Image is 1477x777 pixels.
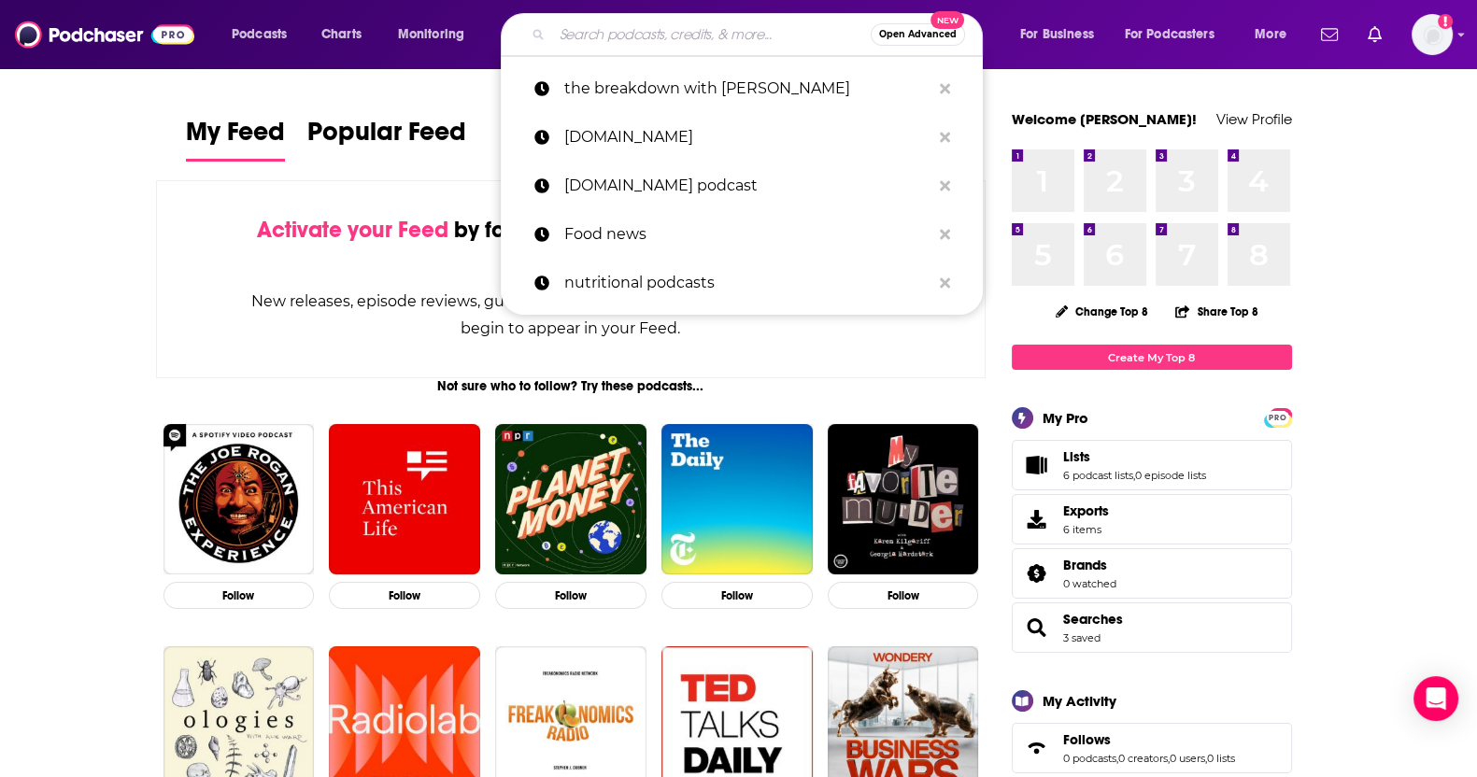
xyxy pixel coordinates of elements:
[1018,735,1056,761] a: Follows
[156,378,987,394] div: Not sure who to follow? Try these podcasts...
[1063,502,1109,519] span: Exports
[307,116,466,159] span: Popular Feed
[879,30,957,39] span: Open Advanced
[1018,506,1056,532] span: Exports
[1012,110,1197,128] a: Welcome [PERSON_NAME]!
[1413,676,1458,721] div: Open Intercom Messenger
[661,424,813,575] img: The Daily
[1020,21,1094,48] span: For Business
[495,582,646,609] button: Follow
[828,424,979,575] img: My Favorite Murder with Karen Kilgariff and Georgia Hardstark
[1205,752,1207,765] span: ,
[1113,20,1242,49] button: open menu
[1063,557,1107,573] span: Brands
[1314,19,1345,50] a: Show notifications dropdown
[1168,752,1170,765] span: ,
[871,23,965,46] button: Open AdvancedNew
[1018,452,1056,478] a: Lists
[1063,611,1123,628] a: Searches
[564,162,930,210] p: moms.com podcast
[1063,448,1206,465] a: Lists
[1118,752,1168,765] a: 0 creators
[1242,20,1310,49] button: open menu
[1018,615,1056,641] a: Searches
[1438,14,1453,29] svg: Add a profile image
[501,64,983,113] a: the breakdown with [PERSON_NAME]
[15,17,194,52] img: Podchaser - Follow, Share and Rate Podcasts
[661,582,813,609] button: Follow
[1063,523,1109,536] span: 6 items
[385,20,489,49] button: open menu
[501,210,983,259] a: Food news
[1116,752,1118,765] span: ,
[186,116,285,159] span: My Feed
[163,424,315,575] img: The Joe Rogan Experience
[307,116,466,162] a: Popular Feed
[1018,560,1056,586] a: Brands
[828,582,979,609] button: Follow
[329,424,480,575] img: This American Life
[1063,469,1133,482] a: 6 podcast lists
[1207,752,1235,765] a: 0 lists
[257,216,448,244] span: Activate your Feed
[501,113,983,162] a: [DOMAIN_NAME]
[1135,469,1206,482] a: 0 episode lists
[250,288,892,342] div: New releases, episode reviews, guest credits, and personalized recommendations will begin to appe...
[398,21,464,48] span: Monitoring
[1267,410,1289,424] a: PRO
[1063,731,1235,748] a: Follows
[1063,631,1101,644] a: 3 saved
[329,582,480,609] button: Follow
[321,21,362,48] span: Charts
[495,424,646,575] img: Planet Money
[1044,300,1160,323] button: Change Top 8
[1133,469,1135,482] span: ,
[1063,731,1111,748] span: Follows
[1412,14,1453,55] img: User Profile
[501,162,983,210] a: [DOMAIN_NAME] podcast
[1012,494,1292,544] a: Exports
[232,21,287,48] span: Podcasts
[1043,409,1088,427] div: My Pro
[564,113,930,162] p: moms.com
[1255,21,1286,48] span: More
[1170,752,1205,765] a: 0 users
[250,217,892,271] div: by following Podcasts, Creators, Lists, and other Users!
[1063,577,1116,590] a: 0 watched
[1012,345,1292,370] a: Create My Top 8
[1125,21,1214,48] span: For Podcasters
[186,116,285,162] a: My Feed
[1360,19,1389,50] a: Show notifications dropdown
[1012,440,1292,490] span: Lists
[564,210,930,259] p: Food news
[1063,448,1090,465] span: Lists
[518,13,1001,56] div: Search podcasts, credits, & more...
[1216,110,1292,128] a: View Profile
[1012,723,1292,773] span: Follows
[1063,557,1116,573] a: Brands
[552,20,871,49] input: Search podcasts, credits, & more...
[1043,692,1116,710] div: My Activity
[219,20,311,49] button: open menu
[1267,411,1289,425] span: PRO
[1007,20,1117,49] button: open menu
[501,259,983,307] a: nutritional podcasts
[930,11,964,29] span: New
[1412,14,1453,55] span: Logged in as hjones
[1412,14,1453,55] button: Show profile menu
[564,259,930,307] p: nutritional podcasts
[163,582,315,609] button: Follow
[1174,293,1258,330] button: Share Top 8
[1012,548,1292,599] span: Brands
[564,64,930,113] p: the breakdown with bethany
[309,20,373,49] a: Charts
[1012,602,1292,653] span: Searches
